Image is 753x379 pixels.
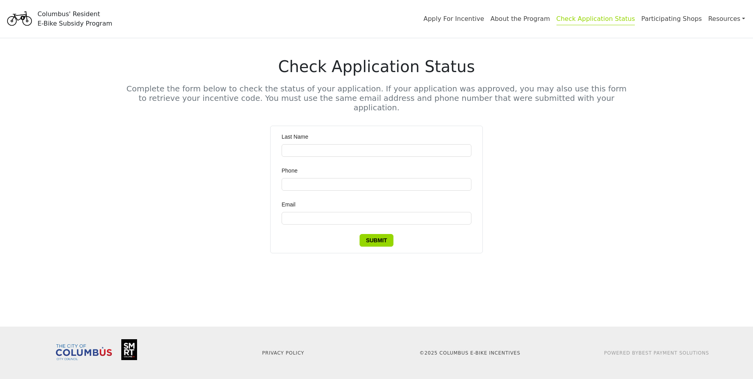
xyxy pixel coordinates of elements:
a: About the Program [490,15,550,22]
a: Powered ByBest Payment Solutions [604,350,709,356]
a: Resources [708,11,745,27]
div: Columbus' Resident E-Bike Subsidy Program [37,9,112,28]
span: Submit [366,236,387,245]
img: Columbus City Council [56,344,112,360]
label: Phone [282,166,303,175]
a: Columbus' ResidentE-Bike Subsidy Program [5,14,112,23]
input: Email [282,212,471,225]
a: Privacy Policy [262,350,304,356]
button: Submit [360,234,393,247]
a: Check Application Status [556,15,635,25]
p: © 2025 Columbus E-Bike Incentives [381,349,558,357]
label: Last Name [282,132,314,141]
h5: Complete the form below to check the status of your application. If your application was approved... [126,84,627,112]
input: Last Name [282,144,471,157]
h1: Check Application Status [126,57,627,76]
a: Participating Shops [641,15,702,22]
label: Email [282,200,301,209]
a: Apply For Incentive [423,15,484,22]
img: Smart Columbus [121,339,137,360]
img: Program logo [5,5,34,33]
input: Phone [282,178,471,191]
